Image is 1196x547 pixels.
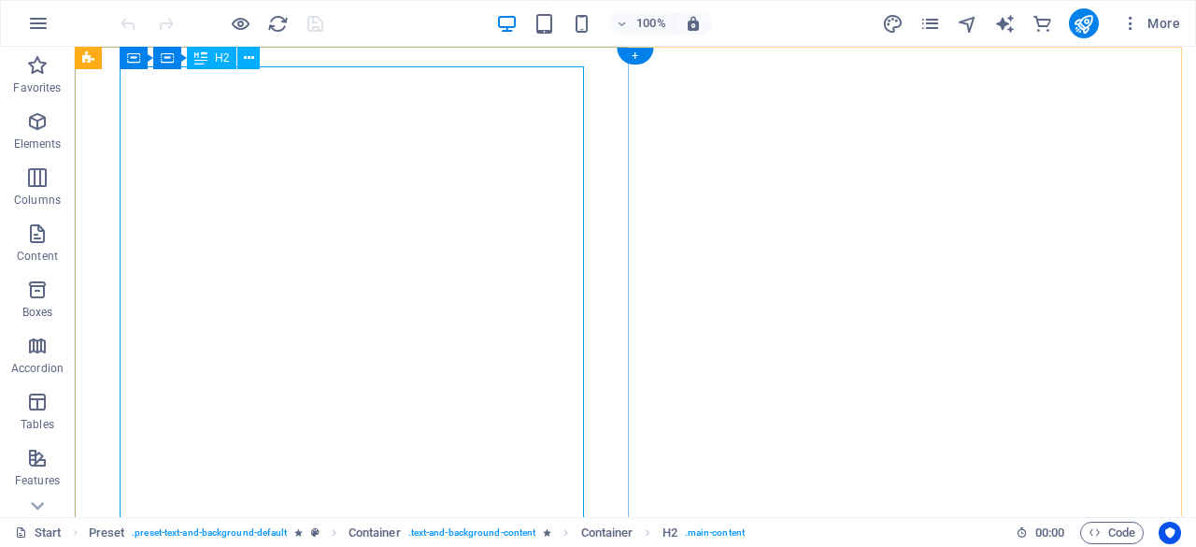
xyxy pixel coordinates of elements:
[15,522,62,544] a: Click to cancel selection. Double-click to open Pages
[1032,13,1053,35] i: Commerce
[662,522,677,544] span: Click to select. Double-click to edit
[685,522,745,544] span: . main-content
[1080,522,1144,544] button: Code
[267,13,289,35] i: Reload page
[1073,13,1094,35] i: Publish
[215,52,229,64] span: H2
[11,361,64,376] p: Accordion
[1048,525,1051,540] span: :
[21,417,54,432] p: Tables
[1035,522,1064,544] span: 00 00
[266,12,289,35] button: reload
[1114,8,1188,38] button: More
[919,13,941,35] i: Pages (Ctrl+Alt+S)
[543,527,551,538] i: Element contains an animation
[994,12,1017,35] button: text_generator
[89,522,745,544] nav: breadcrumb
[608,12,675,35] button: 100%
[229,12,251,35] button: Click here to leave preview mode and continue editing
[882,13,904,35] i: Design (Ctrl+Alt+Y)
[994,13,1016,35] i: AI Writer
[14,137,62,151] p: Elements
[89,522,125,544] span: Click to select. Double-click to edit
[349,522,401,544] span: Click to select. Double-click to edit
[294,527,303,538] i: Element contains an animation
[636,12,666,35] h6: 100%
[1159,522,1181,544] button: Usercentrics
[1032,12,1054,35] button: commerce
[311,527,320,538] i: This element is a customizable preset
[17,249,58,264] p: Content
[685,15,702,32] i: On resize automatically adjust zoom level to fit chosen device.
[1016,522,1065,544] h6: Session time
[919,12,942,35] button: pages
[957,12,979,35] button: navigator
[15,473,60,488] p: Features
[13,80,61,95] p: Favorites
[1089,522,1135,544] span: Code
[617,48,653,65] div: +
[408,522,536,544] span: . text-and-background-content
[132,522,287,544] span: . preset-text-and-background-default
[581,522,634,544] span: Click to select. Double-click to edit
[14,193,61,208] p: Columns
[22,305,53,320] p: Boxes
[882,12,904,35] button: design
[1069,8,1099,38] button: publish
[957,13,978,35] i: Navigator
[1121,14,1180,33] span: More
